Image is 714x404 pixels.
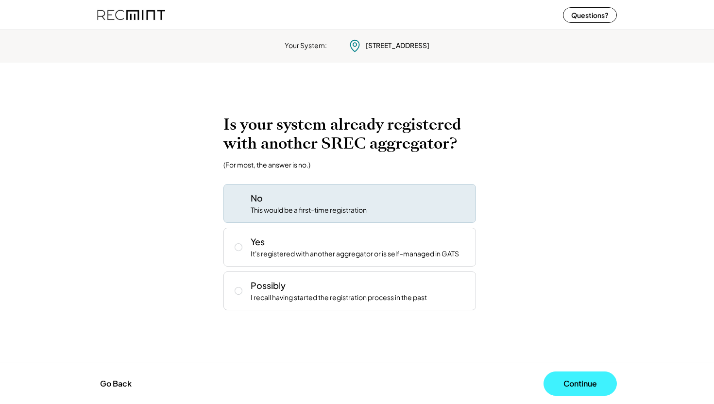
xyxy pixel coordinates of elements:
[251,279,286,291] div: Possibly
[251,249,459,259] div: It's registered with another aggregator or is self-managed in GATS
[366,41,429,50] div: [STREET_ADDRESS]
[97,2,165,28] img: recmint-logotype%403x%20%281%29.jpeg
[97,373,135,394] button: Go Back
[251,293,427,303] div: I recall having started the registration process in the past
[544,371,617,396] button: Continue
[251,236,265,248] div: Yes
[251,192,263,204] div: No
[285,41,327,50] div: Your System:
[251,205,367,215] div: This would be a first-time registration
[223,115,491,153] h2: Is your system already registered with another SREC aggregator?
[223,160,310,169] div: (For most, the answer is no.)
[563,7,617,23] button: Questions?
